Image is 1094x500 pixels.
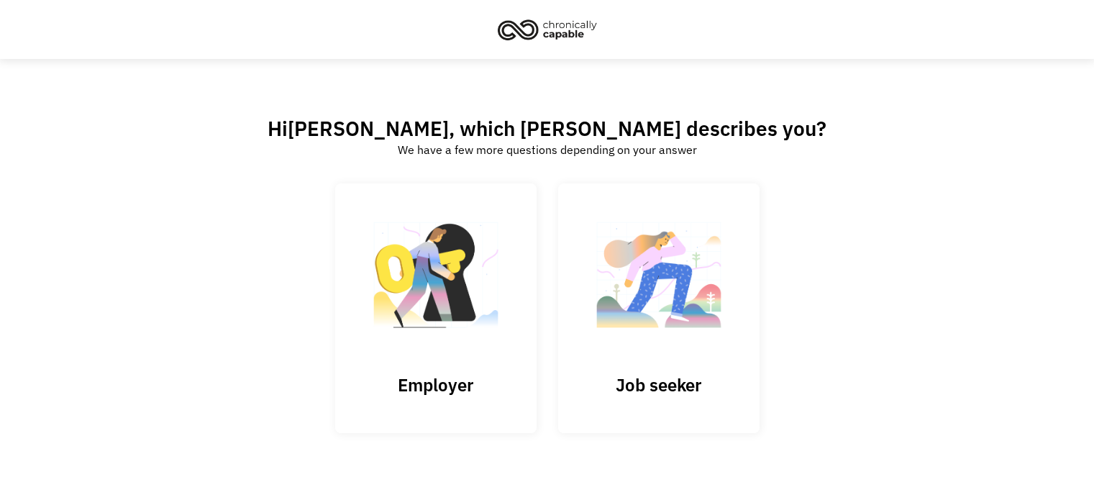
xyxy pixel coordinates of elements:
[587,374,731,396] h3: Job seeker
[558,183,760,433] a: Job seeker
[493,14,601,45] img: Chronically Capable logo
[398,141,697,158] div: We have a few more questions depending on your answer
[288,115,449,142] span: [PERSON_NAME]
[268,116,826,141] h2: Hi , which [PERSON_NAME] describes you?
[335,183,537,434] input: Submit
